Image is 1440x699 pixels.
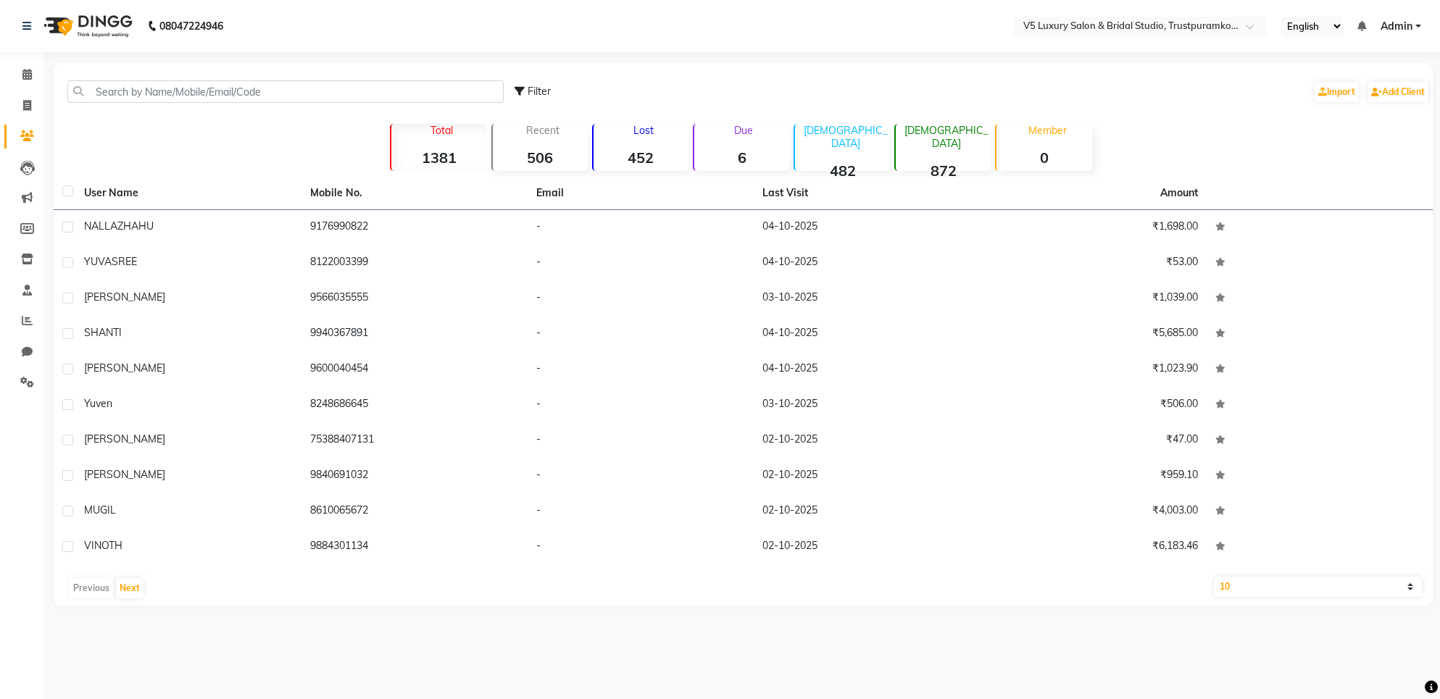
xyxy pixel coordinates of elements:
p: Total [397,124,486,137]
td: 9840691032 [301,459,528,494]
td: - [528,530,754,565]
td: 8248686645 [301,388,528,423]
td: ₹5,685.00 [981,317,1207,352]
td: 02-10-2025 [754,530,980,565]
td: 02-10-2025 [754,494,980,530]
td: 8122003399 [301,246,528,281]
td: 9566035555 [301,281,528,317]
td: ₹506.00 [981,388,1207,423]
span: [PERSON_NAME] [84,290,165,304]
td: 9600040454 [301,352,528,388]
strong: 872 [896,162,991,180]
th: User Name [75,177,301,210]
th: Last Visit [754,177,980,210]
a: Add Client [1368,82,1428,102]
td: ₹959.10 [981,459,1207,494]
a: Import [1315,82,1359,102]
th: Email [528,177,754,210]
td: 03-10-2025 [754,281,980,317]
span: VINOTH [84,539,122,552]
td: ₹47.00 [981,423,1207,459]
td: - [528,281,754,317]
td: 9176990822 [301,210,528,246]
td: - [528,388,754,423]
td: 9884301134 [301,530,528,565]
img: logo [37,6,136,46]
p: [DEMOGRAPHIC_DATA] [902,124,991,150]
td: 04-10-2025 [754,210,980,246]
p: Recent [499,124,588,137]
td: ₹6,183.46 [981,530,1207,565]
td: 9940367891 [301,317,528,352]
span: [PERSON_NAME] [84,361,165,374]
td: ₹53.00 [981,246,1207,281]
span: yuven [84,397,112,410]
td: ₹1,023.90 [981,352,1207,388]
td: 04-10-2025 [754,317,980,352]
td: - [528,246,754,281]
td: - [528,494,754,530]
strong: 0 [996,148,1091,167]
p: [DEMOGRAPHIC_DATA] [801,124,890,150]
strong: 506 [493,148,588,167]
td: 04-10-2025 [754,246,980,281]
strong: 452 [594,148,688,167]
span: NALLAZHAHU [84,219,154,233]
td: - [528,210,754,246]
td: ₹1,698.00 [981,210,1207,246]
span: Admin [1381,19,1412,34]
td: 03-10-2025 [754,388,980,423]
td: 75388407131 [301,423,528,459]
td: - [528,352,754,388]
b: 08047224946 [159,6,223,46]
input: Search by Name/Mobile/Email/Code [67,80,504,103]
td: 02-10-2025 [754,423,980,459]
td: 8610065672 [301,494,528,530]
td: 02-10-2025 [754,459,980,494]
strong: 482 [795,162,890,180]
p: Due [697,124,789,137]
span: Filter [528,85,551,98]
span: YUVASREE [84,255,137,268]
span: SHANTI [84,326,122,339]
span: [PERSON_NAME] [84,468,165,481]
span: MUGIL [84,503,116,516]
th: Amount [1152,177,1207,209]
td: ₹1,039.00 [981,281,1207,317]
td: - [528,317,754,352]
p: Lost [599,124,688,137]
th: Mobile No. [301,177,528,210]
button: Next [116,578,143,598]
strong: 1381 [391,148,486,167]
strong: 6 [694,148,789,167]
td: 04-10-2025 [754,352,980,388]
span: [PERSON_NAME] [84,432,165,445]
p: Member [1002,124,1091,137]
td: - [528,423,754,459]
td: ₹4,003.00 [981,494,1207,530]
td: - [528,459,754,494]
